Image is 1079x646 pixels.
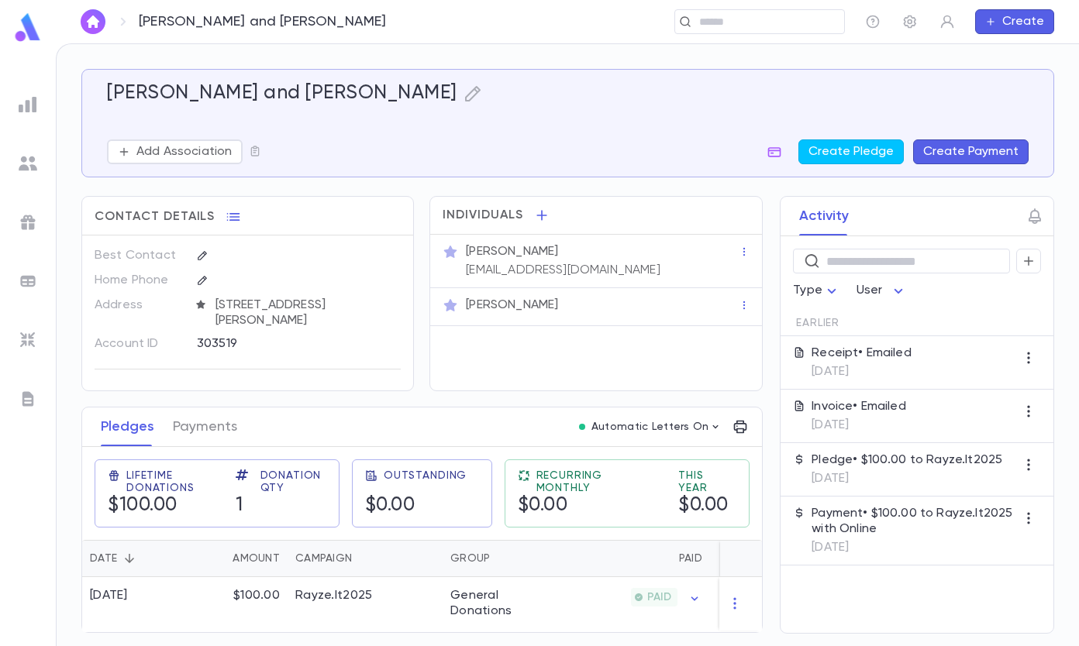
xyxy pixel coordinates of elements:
[19,213,37,232] img: campaigns_grey.99e729a5f7ee94e3726e6486bddda8f1.svg
[95,209,215,225] span: Contact Details
[443,540,559,577] div: Group
[591,421,709,433] p: Automatic Letters On
[913,139,1029,164] button: Create Payment
[641,591,677,603] span: PAID
[365,494,467,517] h5: $0.00
[490,546,515,571] button: Sort
[466,244,558,259] p: [PERSON_NAME]
[518,494,660,517] h5: $0.00
[117,546,142,571] button: Sort
[95,293,184,318] p: Address
[654,546,679,571] button: Sort
[12,12,43,43] img: logo
[90,588,128,603] div: [DATE]
[812,399,906,414] p: Invoice • Emailed
[233,540,280,577] div: Amount
[812,471,1002,486] p: [DATE]
[678,494,736,517] h5: $0.00
[812,540,1016,555] p: [DATE]
[975,9,1054,34] button: Create
[107,82,457,105] h5: [PERSON_NAME] and [PERSON_NAME]
[173,407,237,446] button: Payments
[793,276,841,306] div: Type
[236,494,326,517] h5: 1
[209,297,402,328] span: [STREET_ADDRESS][PERSON_NAME]
[95,332,184,356] p: Account ID
[536,469,660,494] span: Recurring Monthly
[95,243,184,268] p: Best Contact
[208,546,233,571] button: Sort
[19,272,37,290] img: batches_grey.339ca447c9d9533ef1741baa751efc33.svg
[812,452,1002,468] p: Pledge • $100.00 to Rayze.It2025
[450,540,490,577] div: Group
[107,139,243,164] button: Add Association
[139,13,387,30] p: [PERSON_NAME] and [PERSON_NAME]
[197,332,360,355] div: 303519
[679,540,702,577] div: Paid
[812,345,912,361] p: Receipt • Emailed
[573,416,728,438] button: Automatic Letters On
[796,317,839,329] span: Earlier
[136,144,232,160] p: Add Association
[82,540,187,577] div: Date
[126,469,217,494] span: Lifetime Donations
[260,469,326,494] span: Donation Qty
[857,276,908,306] div: User
[812,364,912,380] p: [DATE]
[295,540,352,577] div: Campaign
[352,546,377,571] button: Sort
[19,390,37,408] img: letters_grey.7941b92b52307dd3b8a917253454ce1c.svg
[678,469,736,494] span: This Year
[84,15,102,28] img: home_white.a664292cf8c1dea59945f0da9f25487c.svg
[466,263,660,278] p: [EMAIL_ADDRESS][DOMAIN_NAME]
[288,540,443,577] div: Campaign
[799,197,849,235] button: Activity
[718,546,743,571] button: Sort
[108,494,217,517] h5: $100.00
[90,540,117,577] div: Date
[857,284,883,297] span: User
[466,297,558,313] p: [PERSON_NAME]
[793,284,822,297] span: Type
[812,417,906,433] p: [DATE]
[101,407,154,446] button: Pledges
[559,540,710,577] div: Paid
[187,540,288,577] div: Amount
[798,139,904,164] button: Create Pledge
[812,506,1016,537] p: Payment • $100.00 to Rayze.It2025 with Online
[384,469,467,482] span: Outstanding
[19,331,37,349] img: imports_grey.530a8a0e642e233f2baf0ef88e8c9fcb.svg
[443,208,523,223] span: Individuals
[710,540,826,577] div: Outstanding
[450,588,551,619] div: General Donations
[19,154,37,173] img: students_grey.60c7aba0da46da39d6d829b817ac14fc.svg
[19,95,37,114] img: reports_grey.c525e4749d1bce6a11f5fe2a8de1b229.svg
[187,577,288,631] div: $100.00
[95,268,184,293] p: Home Phone
[295,588,372,603] div: Rayze.It2025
